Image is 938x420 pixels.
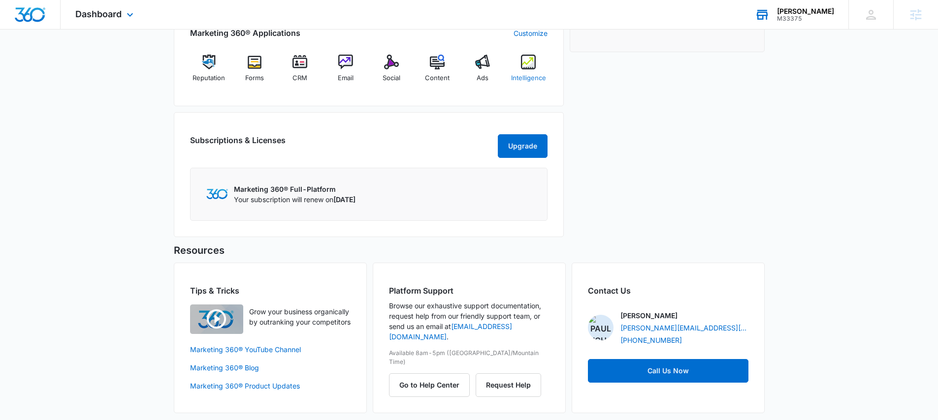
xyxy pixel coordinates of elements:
[389,285,550,297] h2: Platform Support
[190,134,286,154] h2: Subscriptions & Licenses
[190,304,243,334] img: Quick Overview Video
[373,55,411,90] a: Social
[510,55,548,90] a: Intelligence
[477,73,488,83] span: Ads
[174,243,765,258] h5: Resources
[281,55,319,90] a: CRM
[588,285,748,297] h2: Contact Us
[389,322,512,341] a: [EMAIL_ADDRESS][DOMAIN_NAME]
[193,73,225,83] span: Reputation
[190,27,300,39] h2: Marketing 360® Applications
[476,381,541,389] a: Request Help
[389,300,550,342] p: Browse our exhaustive support documentation, request help from our friendly support team, or send...
[777,7,834,15] div: account name
[588,359,748,383] a: Call Us Now
[620,335,682,345] a: [PHONE_NUMBER]
[190,362,351,373] a: Marketing 360® Blog
[190,381,351,391] a: Marketing 360® Product Updates
[498,134,548,158] button: Upgrade
[234,194,356,205] p: Your subscription will renew on
[389,349,550,366] p: Available 8am-5pm ([GEOGRAPHIC_DATA]/Mountain Time)
[425,73,450,83] span: Content
[511,73,546,83] span: Intelligence
[514,28,548,38] a: Customize
[190,344,351,355] a: Marketing 360® YouTube Channel
[383,73,400,83] span: Social
[292,73,307,83] span: CRM
[389,381,476,389] a: Go to Help Center
[190,285,351,297] h2: Tips & Tricks
[333,195,356,204] span: [DATE]
[338,73,354,83] span: Email
[234,184,356,194] p: Marketing 360® Full-Platform
[464,55,502,90] a: Ads
[235,55,273,90] a: Forms
[190,55,228,90] a: Reputation
[206,189,228,199] img: Marketing 360 Logo
[249,306,351,327] p: Grow your business organically by outranking your competitors
[588,315,614,340] img: Paul Richardson
[476,373,541,397] button: Request Help
[389,373,470,397] button: Go to Help Center
[620,323,748,333] a: [PERSON_NAME][EMAIL_ADDRESS][PERSON_NAME][DOMAIN_NAME]
[418,55,456,90] a: Content
[327,55,365,90] a: Email
[620,310,678,321] p: [PERSON_NAME]
[75,9,122,19] span: Dashboard
[777,15,834,22] div: account id
[245,73,264,83] span: Forms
